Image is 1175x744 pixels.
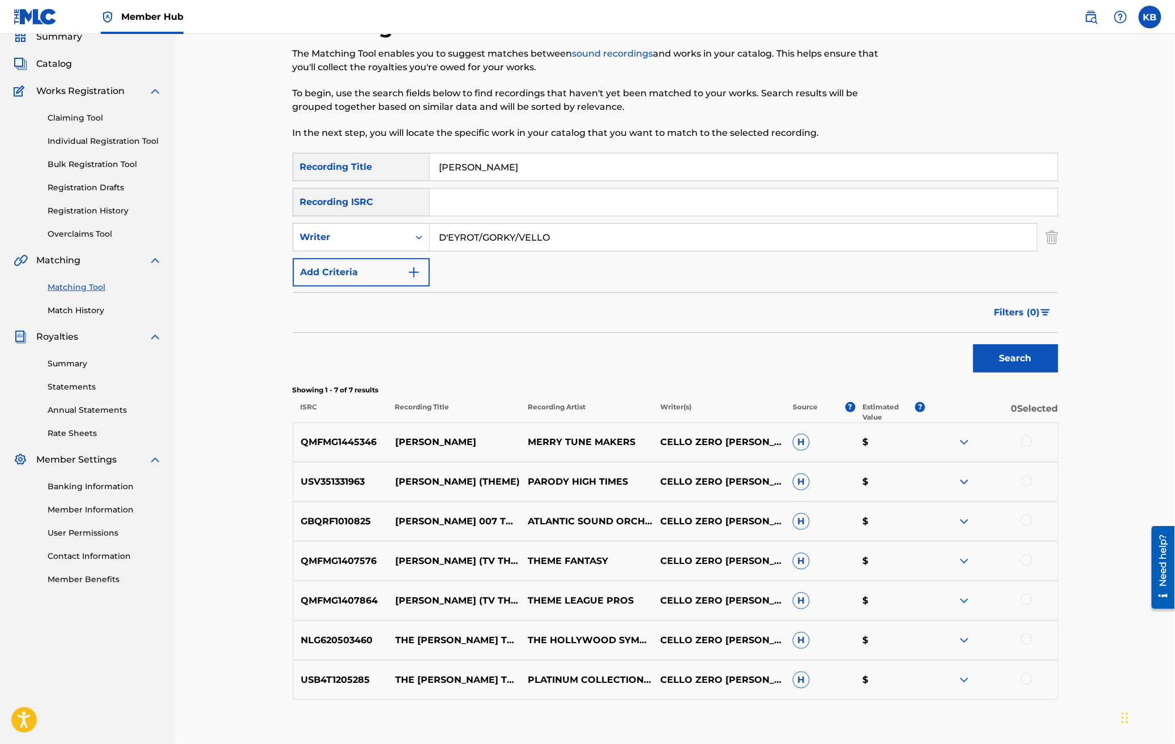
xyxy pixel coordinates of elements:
p: USB4T1205285 [293,673,388,687]
p: CELLO ZERO [PERSON_NAME] [PERSON_NAME] [PERSON_NAME];[PERSON_NAME] [PERSON_NAME] D'EYROT [PERSON_... [653,515,785,528]
p: $ [855,594,925,608]
button: Add Criteria [293,258,430,287]
p: CELLO ZERO [PERSON_NAME] [PERSON_NAME] [PERSON_NAME];[PERSON_NAME] [PERSON_NAME] D'EYROT [PERSON_... [653,475,785,489]
p: USV351331963 [293,475,388,489]
p: PLATINUM COLLECTION BAND [520,673,653,687]
a: Statements [48,381,162,393]
p: GBQRF1010825 [293,515,388,528]
a: Individual Registration Tool [48,135,162,147]
a: Registration History [48,205,162,217]
a: Annual Statements [48,404,162,416]
img: expand [148,254,162,267]
p: CELLO ZERO [PERSON_NAME] [PERSON_NAME] [PERSON_NAME];[PERSON_NAME] [PERSON_NAME] D'EYROT [PERSON_... [653,634,785,647]
span: H [793,434,810,451]
p: PARODY HIGH TIMES [520,475,653,489]
p: CELLO ZERO [PERSON_NAME] [PERSON_NAME] [PERSON_NAME];[PERSON_NAME] [PERSON_NAME] D'EYROT [PERSON_... [653,554,785,568]
p: Showing 1 - 7 of 7 results [293,385,1058,395]
img: Member Settings [14,453,27,467]
span: H [793,473,810,490]
img: expand [148,453,162,467]
p: In the next step, you will locate the specific work in your catalog that you want to match to the... [293,126,882,140]
form: Search Form [293,153,1058,378]
img: Top Rightsholder [101,10,114,24]
a: Contact Information [48,550,162,562]
p: NLG620503460 [293,634,388,647]
p: QMFMG1407576 [293,554,388,568]
span: Works Registration [36,84,125,98]
span: Royalties [36,330,78,344]
img: Matching [14,254,28,267]
img: filter [1041,309,1050,316]
iframe: Chat Widget [1118,690,1175,744]
p: Recording Title [387,402,520,422]
img: expand [958,673,971,687]
span: ? [845,402,856,412]
p: CELLO ZERO [PERSON_NAME] [PERSON_NAME] [PERSON_NAME];[PERSON_NAME] [PERSON_NAME] D'EYROT [PERSON_... [653,435,785,449]
span: H [793,513,810,530]
p: To begin, use the search fields below to find recordings that haven't yet been matched to your wo... [293,87,882,114]
p: Source [793,402,818,422]
img: Summary [14,30,27,44]
button: Search [973,344,1058,373]
a: Banking Information [48,481,162,493]
p: $ [855,554,925,568]
a: User Permissions [48,527,162,539]
p: THE [PERSON_NAME] THEME (DR. NO) [388,634,520,647]
a: Claiming Tool [48,112,162,124]
a: Public Search [1080,6,1103,28]
p: Estimated Value [863,402,915,422]
p: Writer(s) [653,402,785,422]
p: [PERSON_NAME] [388,435,520,449]
a: Member Information [48,504,162,516]
img: Royalties [14,330,27,344]
div: Writer [300,230,402,244]
p: The Matching Tool enables you to suggest matches between and works in your catalog. This helps en... [293,47,882,74]
a: Match History [48,305,162,317]
p: CELLO ZERO [PERSON_NAME] [PERSON_NAME] [PERSON_NAME];[PERSON_NAME] [PERSON_NAME] D'EYROT [PERSON_... [653,673,785,687]
p: THE HOLLYWOOD SYMPHONY ORCHESTRA [520,634,653,647]
p: $ [855,515,925,528]
p: ATLANTIC SOUND ORCHESTRA [520,515,653,528]
img: expand [148,84,162,98]
p: $ [855,673,925,687]
img: 9d2ae6d4665cec9f34b9.svg [407,266,421,279]
img: expand [958,435,971,449]
iframe: Resource Center [1143,522,1175,613]
span: Summary [36,30,82,44]
span: H [793,592,810,609]
p: THE [PERSON_NAME] THEME (RE-RECORDED VERSION) [388,673,520,687]
img: expand [148,330,162,344]
p: THEME FANTASY [520,554,653,568]
a: Overclaims Tool [48,228,162,240]
a: sound recordings [572,48,653,59]
p: QMFMG1407864 [293,594,388,608]
p: QMFMG1445346 [293,435,388,449]
span: Matching [36,254,80,267]
p: 0 Selected [925,402,1058,422]
p: CELLO ZERO [PERSON_NAME] [PERSON_NAME] [PERSON_NAME];[PERSON_NAME] [PERSON_NAME] D'EYROT [PERSON_... [653,594,785,608]
div: Drag [1122,701,1129,735]
span: Catalog [36,57,72,71]
img: expand [958,475,971,489]
img: Delete Criterion [1046,223,1058,251]
a: Member Benefits [48,574,162,585]
span: H [793,672,810,689]
p: [PERSON_NAME] (TV THEME) [388,594,520,608]
div: Help [1109,6,1132,28]
a: Matching Tool [48,281,162,293]
p: [PERSON_NAME] (THEME) [388,475,520,489]
a: SummarySummary [14,30,82,44]
p: THEME LEAGUE PROS [520,594,653,608]
a: CatalogCatalog [14,57,72,71]
a: Bulk Registration Tool [48,159,162,170]
a: Rate Sheets [48,427,162,439]
img: search [1084,10,1098,24]
button: Filters (0) [988,298,1058,327]
img: Catalog [14,57,27,71]
span: Member Settings [36,453,117,467]
p: ISRC [293,402,388,422]
p: $ [855,435,925,449]
p: [PERSON_NAME] (TV THEME) [388,554,520,568]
